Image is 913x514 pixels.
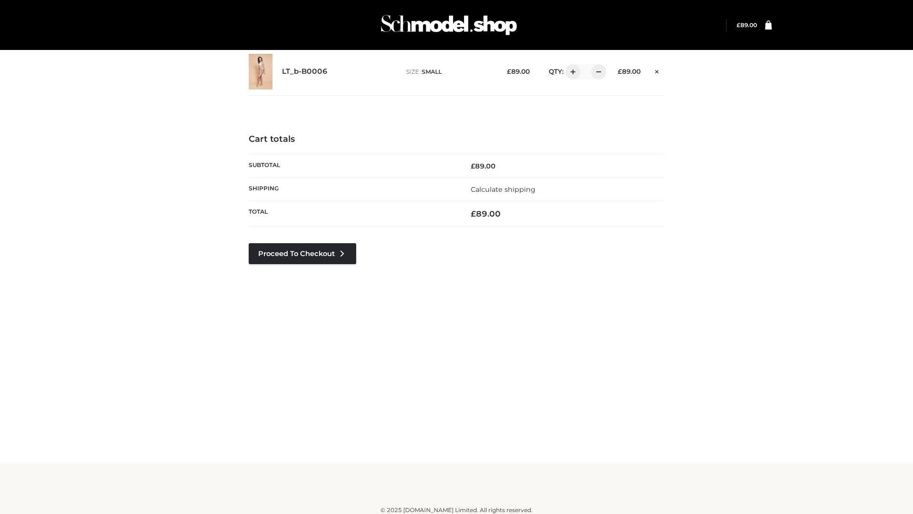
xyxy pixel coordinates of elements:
h4: Cart totals [249,134,664,145]
a: Proceed to Checkout [249,243,356,264]
bdi: 89.00 [618,68,641,75]
p: size : [406,68,492,76]
bdi: 89.00 [471,209,501,218]
th: Total [249,201,456,227]
img: Schmodel Admin 964 [378,6,520,44]
bdi: 89.00 [737,21,757,29]
th: Shipping [249,178,456,201]
span: £ [471,162,475,170]
a: Remove this item [650,64,664,77]
bdi: 89.00 [507,68,530,75]
span: SMALL [422,68,442,75]
span: £ [471,209,476,218]
span: £ [507,68,511,75]
a: £89.00 [737,21,757,29]
a: Calculate shipping [471,185,535,194]
bdi: 89.00 [471,162,495,170]
span: £ [618,68,622,75]
a: LT_b-B0006 [282,67,328,76]
th: Subtotal [249,154,456,178]
span: £ [737,21,740,29]
div: QTY: [539,64,603,79]
img: LT_b-B0006 - SMALL [249,54,272,89]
